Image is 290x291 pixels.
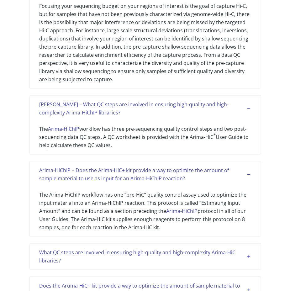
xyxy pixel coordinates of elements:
[39,100,251,117] div: [PERSON_NAME] – What QC steps are involved in ensuring high-quality and high-complexity Arima-HiC...
[39,117,251,149] div: The workflow has three pre-sequencing quality control steps and two post-sequencing data QC steps...
[39,183,251,231] div: The Arima-HiChIP workflow has one “pre-HiC” quality control assay used to optimize the input mate...
[39,166,251,183] div: Arima-HiChIP – Does the Arima-HiC+ kit provide a way to optimize the amount of sample material to...
[166,208,198,214] a: Arima-HiChIP
[39,248,251,265] div: What QC steps are involved in ensuring high-quality and high-complexity Arima-HiC libraries?
[214,132,216,137] sup: +
[48,125,79,132] a: Arima-HiChIP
